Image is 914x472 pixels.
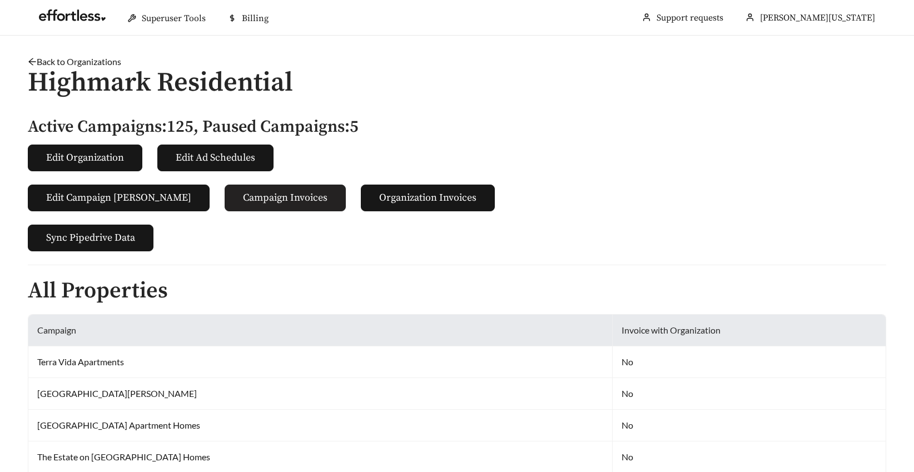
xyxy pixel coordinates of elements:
h5: Active Campaigns: 125 , Paused Campaigns: 5 [28,118,886,136]
span: Campaign Invoices [243,190,327,205]
td: [GEOGRAPHIC_DATA] Apartment Homes [28,410,613,441]
span: Billing [242,13,269,24]
span: Superuser Tools [142,13,206,24]
span: Edit Campaign [PERSON_NAME] [46,190,191,205]
button: Sync Pipedrive Data [28,225,153,251]
span: [PERSON_NAME][US_STATE] [760,12,875,23]
button: Organization Invoices [361,185,495,211]
td: Terra Vida Apartments [28,346,613,378]
a: Support requests [657,12,723,23]
td: No [613,346,886,378]
button: Edit Ad Schedules [157,145,274,171]
th: Invoice with Organization [613,315,886,346]
span: Organization Invoices [379,190,476,205]
span: Sync Pipedrive Data [46,230,135,245]
a: arrow-leftBack to Organizations [28,56,121,67]
h1: Highmark Residential [28,68,886,98]
td: [GEOGRAPHIC_DATA][PERSON_NAME] [28,378,613,410]
td: No [613,410,886,441]
th: Campaign [28,315,613,346]
span: arrow-left [28,57,37,66]
button: Edit Organization [28,145,142,171]
h2: All Properties [28,279,886,303]
span: Edit Ad Schedules [176,150,255,165]
td: No [613,378,886,410]
button: Edit Campaign [PERSON_NAME] [28,185,210,211]
button: Campaign Invoices [225,185,346,211]
span: Edit Organization [46,150,124,165]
